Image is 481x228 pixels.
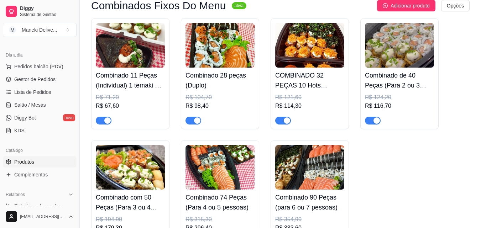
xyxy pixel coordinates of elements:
[3,112,77,123] a: Diggy Botnovo
[14,171,48,178] span: Complementos
[185,192,255,212] h4: Combinado 74 Peças (Para 4 ou 5 pessoas)
[96,215,165,224] div: R$ 194,90
[14,76,56,83] span: Gestor de Pedidos
[3,74,77,85] a: Gestor de Pedidos
[3,200,77,212] a: Relatórios de vendas
[275,145,344,190] img: product-image
[185,215,255,224] div: R$ 315,30
[185,102,255,110] div: R$ 98,40
[3,99,77,111] a: Salão / Mesas
[275,23,344,68] img: product-image
[14,158,34,165] span: Produtos
[3,145,77,156] div: Catálogo
[365,93,434,102] div: R$ 124,20
[185,70,255,90] h4: Combinado 28 peças (Duplo)
[91,1,226,10] h3: Combinados Fixos Do Menu
[275,192,344,212] h4: Combinado 90 Peças (para 6 ou 7 pessoas)
[3,156,77,168] a: Produtos
[232,2,246,9] sup: ativa
[20,12,74,17] span: Sistema de Gestão
[14,101,46,108] span: Salão / Mesas
[185,145,255,190] img: product-image
[3,49,77,61] div: Dia a dia
[3,23,77,37] button: Select a team
[6,192,25,197] span: Relatórios
[447,2,464,10] span: Opções
[96,93,165,102] div: R$ 71,20
[20,214,65,219] span: [EMAIL_ADDRESS][DOMAIN_NAME]
[275,93,344,102] div: R$ 121,60
[185,93,255,102] div: R$ 104,70
[3,169,77,180] a: Complementos
[14,202,61,210] span: Relatórios de vendas
[3,208,77,225] button: [EMAIL_ADDRESS][DOMAIN_NAME]
[14,127,25,134] span: KDS
[20,5,74,12] span: Diggy
[365,102,434,110] div: R$ 116,70
[3,86,77,98] a: Lista de Pedidos
[275,102,344,110] div: R$ 114,30
[9,26,16,33] span: M
[365,23,434,68] img: product-image
[96,192,165,212] h4: Combinado com 50 Peças (Para 3 ou 4 pessoas)
[365,70,434,90] h4: Combinado de 40 Peças (Para 2 ou 3 Pessoas) Uramaki + Hossomaki + Hot roll
[96,70,165,90] h4: Combinado 11 Peças (Individual) 1 temaki + Hot Roll
[3,125,77,136] a: KDS
[391,2,430,10] span: Adicionar produto
[96,145,165,190] img: product-image
[3,61,77,72] button: Pedidos balcão (PDV)
[275,70,344,90] h4: COMBINADO 32 PEÇAS 10 Hots Nachos + 10 Hots Philadelphia+ 10 Hots Pantanal + 2 Fry cheese
[96,23,165,68] img: product-image
[3,3,77,20] a: DiggySistema de Gestão
[383,3,388,8] span: plus-circle
[185,23,255,68] img: product-image
[275,215,344,224] div: R$ 354,90
[96,102,165,110] div: R$ 67,60
[14,89,51,96] span: Lista de Pedidos
[14,63,63,70] span: Pedidos balcão (PDV)
[22,26,57,33] div: Maneki Delive ...
[14,114,36,121] span: Diggy Bot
